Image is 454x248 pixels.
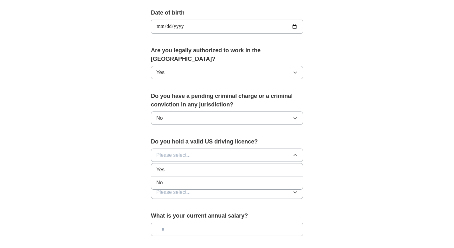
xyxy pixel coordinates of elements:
button: No [151,111,303,125]
label: Do you hold a valid US driving licence? [151,137,303,146]
button: Yes [151,66,303,79]
span: Please select... [156,188,191,196]
button: Please select... [151,186,303,199]
button: Please select... [151,149,303,162]
label: Do you have a pending criminal charge or a criminal conviction in any jurisdiction? [151,92,303,109]
label: Date of birth [151,9,303,17]
span: Yes [156,166,165,174]
span: Yes [156,69,165,76]
span: No [156,179,163,187]
span: No [156,114,163,122]
label: Are you legally authorized to work in the [GEOGRAPHIC_DATA]? [151,46,303,63]
label: What is your current annual salary? [151,212,303,220]
span: Please select... [156,151,191,159]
